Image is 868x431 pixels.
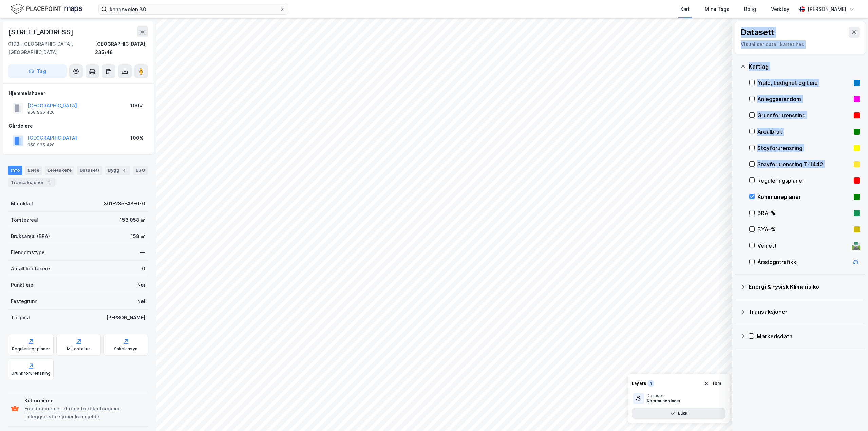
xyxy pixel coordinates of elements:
div: Dataset [647,393,681,398]
div: Verktøy [771,5,789,13]
div: Kulturminne [24,397,145,405]
div: 158 ㎡ [131,232,145,240]
div: 1 [45,179,52,186]
div: 958 935 420 [27,110,55,115]
div: 958 935 420 [27,142,55,148]
div: Grunnforurensning [757,111,851,119]
img: logo.f888ab2527a4732fd821a326f86c7f29.svg [11,3,82,15]
div: Tinglyst [11,314,30,322]
iframe: Chat Widget [834,398,868,431]
div: Veinett [757,242,849,250]
div: Reguleringsplaner [12,346,50,352]
div: Transaksjoner [8,178,55,187]
div: Støyforurensning T-1442 [757,160,851,168]
div: Gårdeiere [8,122,148,130]
div: Datasett [77,166,102,175]
div: Anleggseiendom [757,95,851,103]
div: BYA–% [757,225,851,233]
div: Punktleie [11,281,33,289]
div: Nei [137,297,145,305]
div: BRA–% [757,209,851,217]
div: Hjemmelshaver [8,89,148,97]
div: Info [8,166,22,175]
div: [PERSON_NAME] [106,314,145,322]
div: 0193, [GEOGRAPHIC_DATA], [GEOGRAPHIC_DATA] [8,40,95,56]
div: Datasett [741,27,774,38]
div: [STREET_ADDRESS] [8,26,75,37]
div: Støyforurensning [757,144,851,152]
div: [GEOGRAPHIC_DATA], 235/48 [95,40,148,56]
div: Kommuneplaner [647,398,681,404]
div: Yield, Ledighet og Leie [757,79,851,87]
div: [PERSON_NAME] [808,5,846,13]
div: Tomteareal [11,216,38,224]
div: Antall leietakere [11,265,50,273]
div: Kartlag [749,62,860,71]
input: Søk på adresse, matrikkel, gårdeiere, leietakere eller personer [107,4,280,14]
div: Kommuneplaner [757,193,851,201]
div: Bolig [744,5,756,13]
div: Transaksjoner [749,307,860,316]
div: Mine Tags [705,5,729,13]
div: 4 [121,167,128,174]
button: Tøm [699,378,725,389]
div: Arealbruk [757,128,851,136]
div: Eiere [25,166,42,175]
div: 🛣️ [851,241,861,250]
div: ESG [133,166,148,175]
div: Visualiser data i kartet her. [741,40,860,49]
div: 100% [130,101,144,110]
div: Eiendommen er et registrert kulturminne. Tilleggsrestriksjoner kan gjelde. [24,405,145,421]
div: Saksinnsyn [114,346,137,352]
div: Energi & Fysisk Klimarisiko [749,283,860,291]
div: 100% [130,134,144,142]
button: Lukk [632,408,725,419]
div: Markedsdata [757,332,860,340]
div: Miljøstatus [67,346,91,352]
div: Grunnforurensning [11,371,51,376]
div: Nei [137,281,145,289]
div: Kart [680,5,690,13]
div: 301-235-48-0-0 [103,200,145,208]
div: Eiendomstype [11,248,45,257]
div: 1 [647,380,654,387]
div: Bruksareal (BRA) [11,232,50,240]
div: Matrikkel [11,200,33,208]
div: 153 058 ㎡ [120,216,145,224]
div: Leietakere [45,166,74,175]
div: Festegrunn [11,297,37,305]
div: 0 [142,265,145,273]
div: Layers [632,381,646,386]
div: Reguleringsplaner [757,176,851,185]
button: Tag [8,64,67,78]
div: Bygg [105,166,130,175]
div: Årsdøgntrafikk [757,258,849,266]
div: — [140,248,145,257]
div: Kontrollprogram for chat [834,398,868,431]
